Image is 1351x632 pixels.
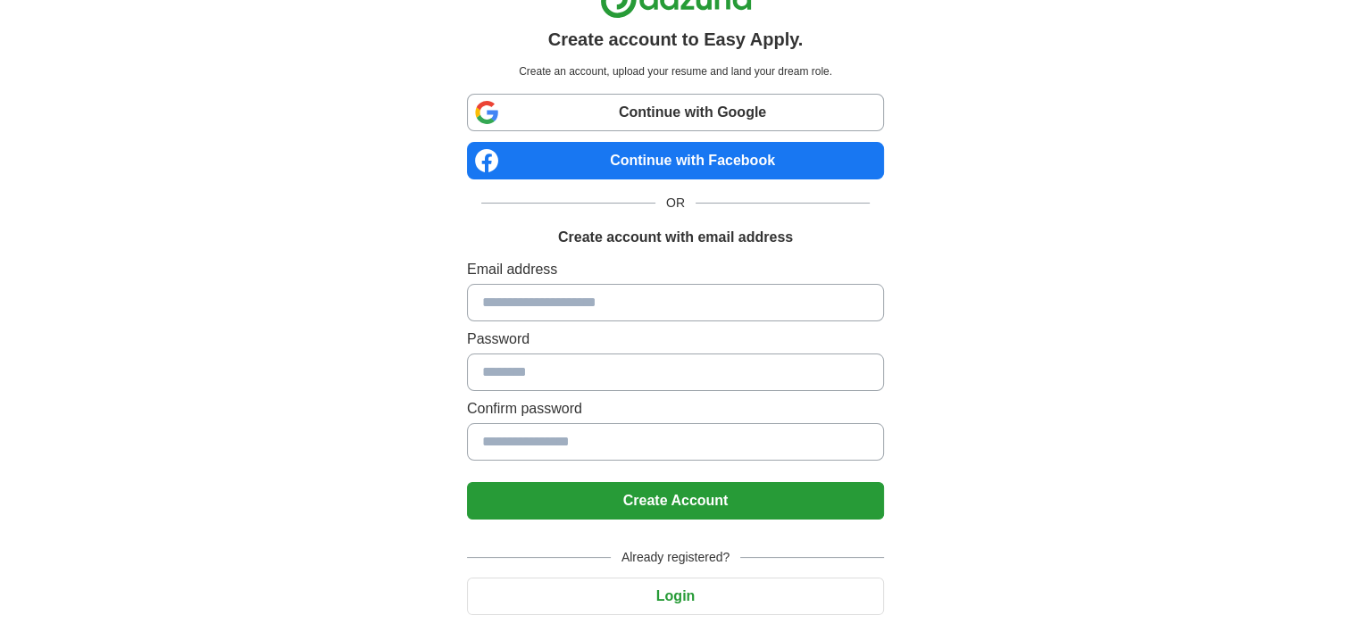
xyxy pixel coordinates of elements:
[467,588,884,603] a: Login
[611,548,740,567] span: Already registered?
[467,142,884,179] a: Continue with Facebook
[548,26,804,53] h1: Create account to Easy Apply.
[467,578,884,615] button: Login
[558,227,793,248] h1: Create account with email address
[467,259,884,280] label: Email address
[471,63,880,79] p: Create an account, upload your resume and land your dream role.
[467,94,884,131] a: Continue with Google
[467,398,884,420] label: Confirm password
[467,328,884,350] label: Password
[655,194,696,212] span: OR
[467,482,884,520] button: Create Account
